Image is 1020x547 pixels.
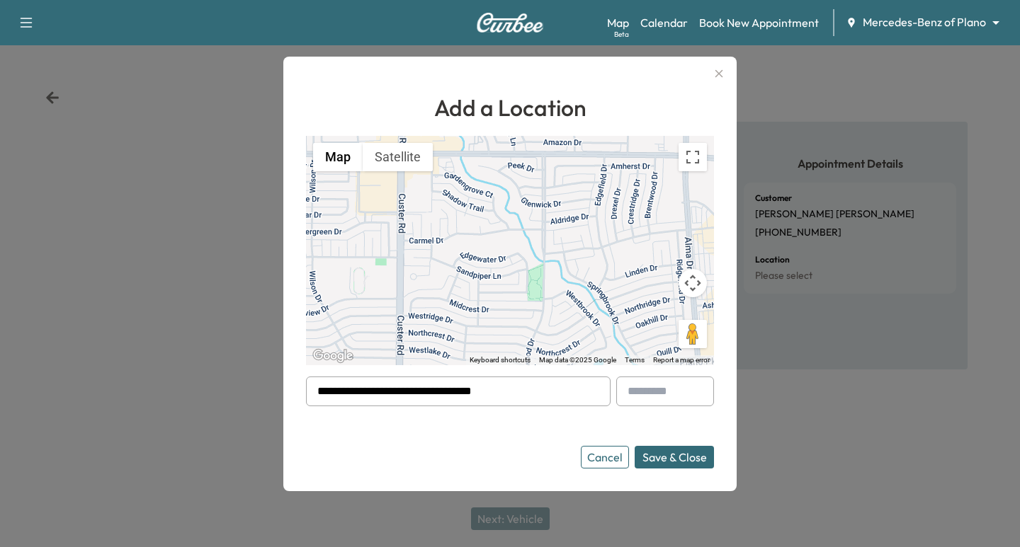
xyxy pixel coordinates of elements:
[699,14,819,31] a: Book New Appointment
[679,320,707,348] button: Drag Pegman onto the map to open Street View
[539,356,616,364] span: Map data ©2025 Google
[470,355,531,365] button: Keyboard shortcuts
[653,356,710,364] a: Report a map error
[614,29,629,40] div: Beta
[625,356,645,364] a: Terms (opens in new tab)
[313,143,363,171] button: Show street map
[581,446,629,468] button: Cancel
[363,143,433,171] button: Show satellite imagery
[310,347,356,365] a: Open this area in Google Maps (opens a new window)
[863,14,986,30] span: Mercedes-Benz of Plano
[635,446,714,468] button: Save & Close
[306,91,714,125] h1: Add a Location
[640,14,688,31] a: Calendar
[310,347,356,365] img: Google
[476,13,544,33] img: Curbee Logo
[679,143,707,171] button: Toggle fullscreen view
[607,14,629,31] a: MapBeta
[679,269,707,297] button: Map camera controls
